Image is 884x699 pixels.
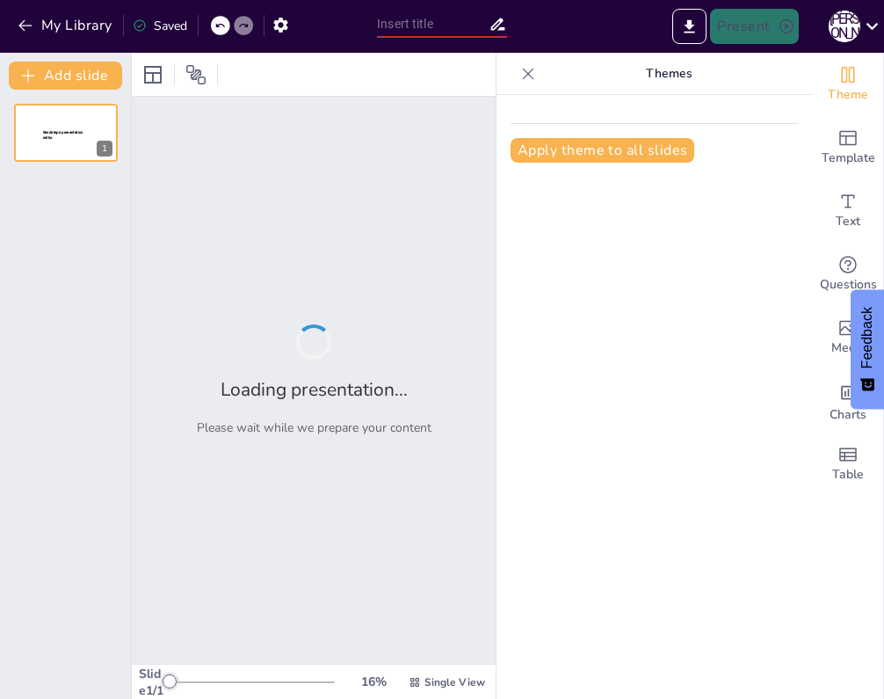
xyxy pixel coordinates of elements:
[813,369,883,433] div: Add charts and graphs
[813,243,883,306] div: Get real-time input from your audience
[813,179,883,243] div: Add text boxes
[829,11,860,42] div: Д [PERSON_NAME]
[813,433,883,496] div: Add a table
[511,138,694,163] button: Apply theme to all slides
[851,289,884,409] button: Feedback - Show survey
[672,9,706,44] button: Export to PowerPoint
[352,674,395,690] div: 16 %
[542,53,795,95] p: Themes
[836,212,860,231] span: Text
[830,405,866,425] span: Charts
[832,465,864,484] span: Table
[820,275,877,295] span: Questions
[221,377,408,402] h2: Loading presentation...
[197,419,431,436] p: Please wait while we prepare your content
[710,9,798,44] button: Present
[424,675,485,689] span: Single View
[139,61,167,89] div: Layout
[813,53,883,116] div: Change the overall theme
[859,307,875,368] span: Feedback
[377,11,489,37] input: Insert title
[14,104,118,162] div: 1
[43,130,83,140] span: Sendsteps presentation editor
[97,141,112,157] div: 1
[813,306,883,369] div: Add images, graphics, shapes or video
[829,9,860,44] button: Д [PERSON_NAME]
[133,18,187,34] div: Saved
[9,62,122,90] button: Add slide
[13,11,120,40] button: My Library
[185,64,207,85] span: Position
[831,339,866,358] span: Media
[822,149,875,168] span: Template
[813,116,883,179] div: Add ready made slides
[139,666,166,699] div: Slide 1 / 1
[828,85,868,105] span: Theme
